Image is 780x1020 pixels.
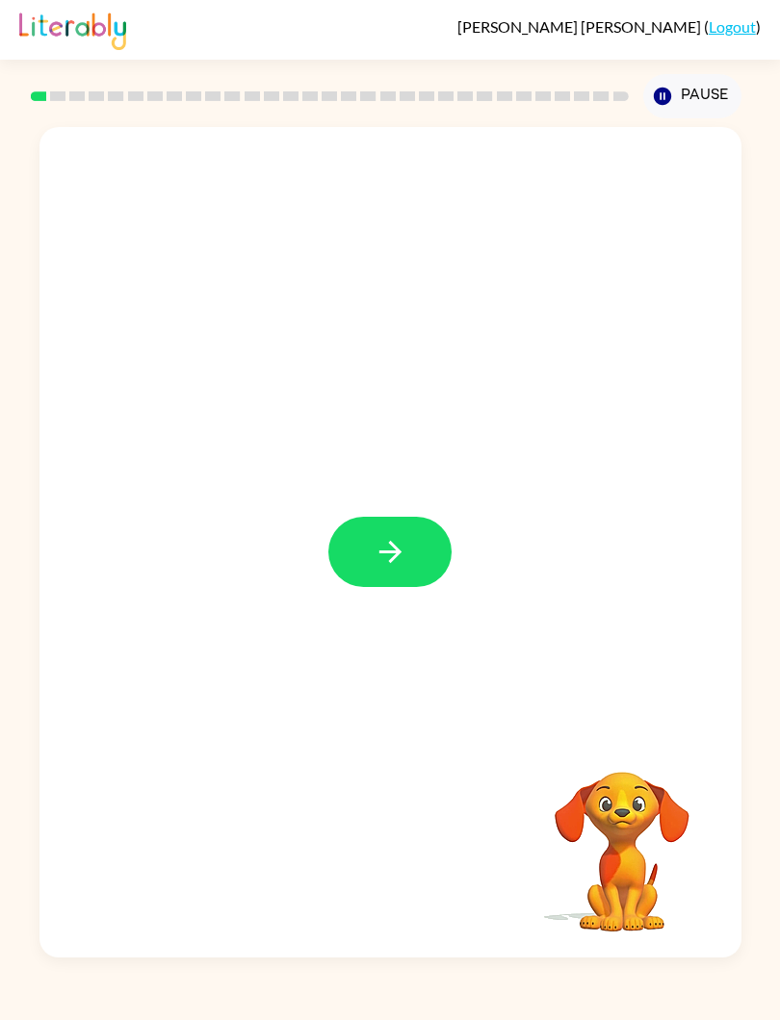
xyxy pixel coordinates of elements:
span: [PERSON_NAME] [PERSON_NAME] [457,17,704,36]
button: Pause [643,74,741,118]
a: Logout [709,17,756,36]
img: Literably [19,8,126,50]
div: ( ) [457,17,761,36]
video: Your browser must support playing .mp4 files to use Literably. Please try using another browser. [526,742,718,934]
